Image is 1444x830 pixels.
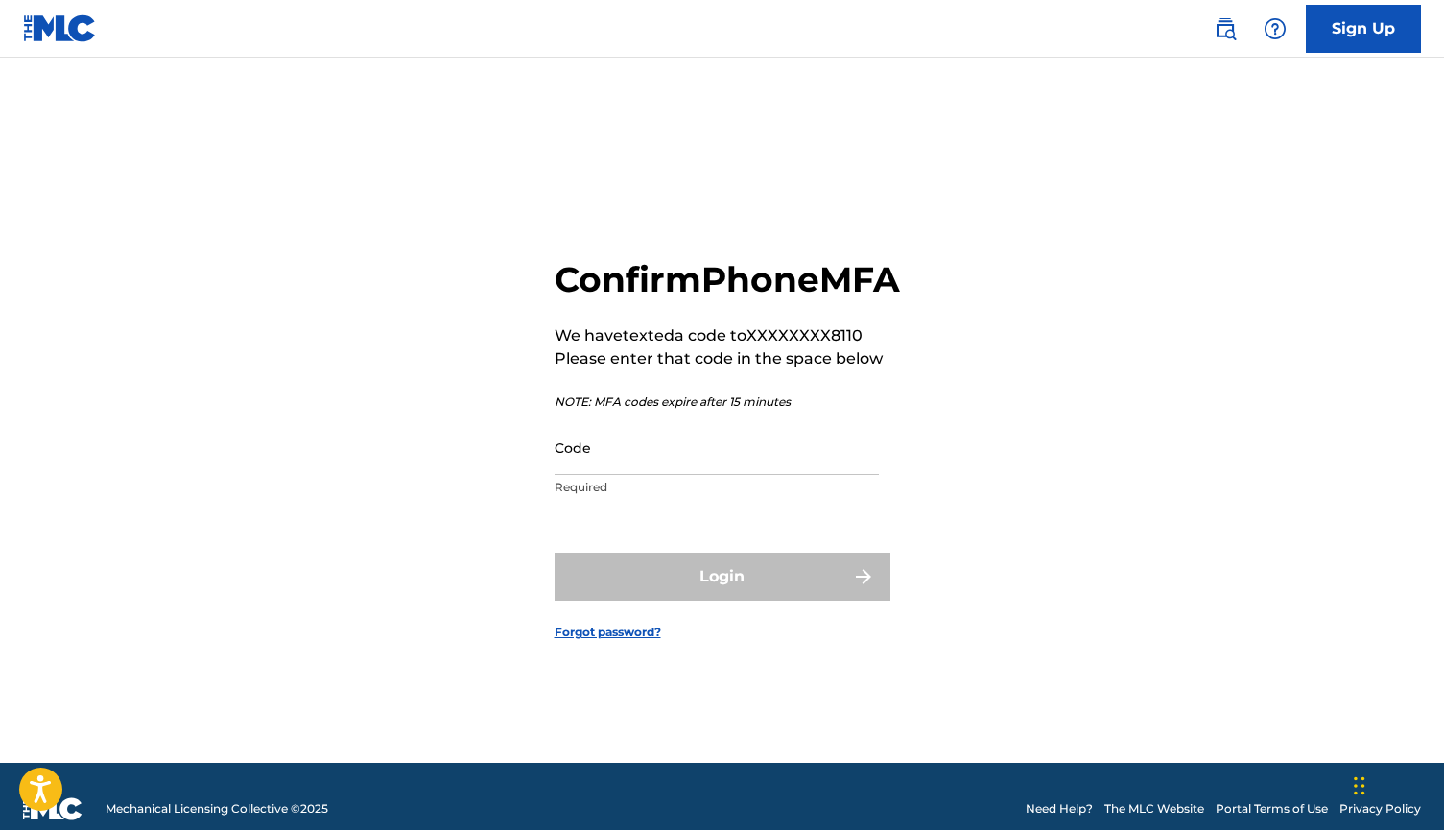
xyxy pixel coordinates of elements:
div: Drag [1354,757,1365,815]
img: help [1264,17,1287,40]
span: Mechanical Licensing Collective © 2025 [106,800,328,818]
a: Portal Terms of Use [1216,800,1328,818]
a: The MLC Website [1104,800,1204,818]
a: Public Search [1206,10,1244,48]
a: Need Help? [1026,800,1093,818]
img: MLC Logo [23,14,97,42]
a: Sign Up [1306,5,1421,53]
iframe: Chat Widget [1348,738,1444,830]
a: Privacy Policy [1339,800,1421,818]
p: NOTE: MFA codes expire after 15 minutes [555,393,900,411]
img: search [1214,17,1237,40]
p: Please enter that code in the space below [555,347,900,370]
p: We have texted a code to XXXXXXXX8110 [555,324,900,347]
img: logo [23,797,83,820]
h2: Confirm Phone MFA [555,258,900,301]
a: Forgot password? [555,624,661,641]
p: Required [555,479,879,496]
div: Help [1256,10,1294,48]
